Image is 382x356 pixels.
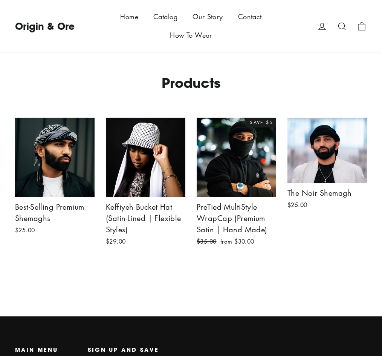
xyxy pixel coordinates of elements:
[106,201,185,235] div: Keffiyeh Bucket Hat (Satin-Lined | Flexible Styles)
[106,118,185,248] a: Keffiyeh Bucket Hat (Satin-Lined | Flexible Styles)$29.00
[146,8,185,26] a: Catalog
[15,118,95,237] a: Best-Selling Premium Shemaghs$25.00
[220,238,254,245] span: from $30.00
[231,8,269,26] a: Contact
[162,26,220,44] a: How To Wear
[185,8,231,26] a: Our Story
[287,187,367,198] div: The Noir Shemagh
[15,226,35,234] span: $25.00
[197,118,276,248] a: PreTied MultiStyle WrapCap (Premium Satin | Hand Made) $35.00 from $30.00
[15,347,76,353] h2: Main menu
[15,20,75,32] a: Origin & Ore
[106,238,126,245] span: $29.00
[197,201,276,235] div: PreTied MultiStyle WrapCap (Premium Satin | Hand Made)
[90,8,292,44] div: Primary
[246,118,276,127] div: Save $5
[88,347,196,353] h2: Sign up and save
[287,201,307,209] span: $25.00
[15,201,95,224] div: Best-Selling Premium Shemaghs
[113,8,146,26] a: Home
[15,75,367,91] h1: Products
[197,238,217,245] span: $35.00
[287,118,367,212] a: The Noir Shemagh$25.00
